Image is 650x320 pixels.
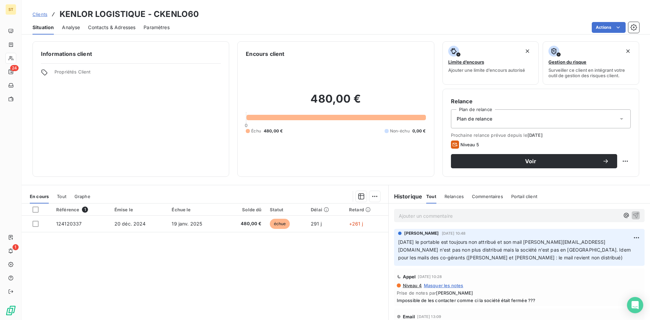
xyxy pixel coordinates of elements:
[472,194,503,199] span: Commentaires
[459,158,602,164] span: Voir
[82,207,88,213] span: 1
[88,24,135,31] span: Contacts & Adresses
[5,4,16,15] div: ST
[251,128,261,134] span: Échu
[246,50,284,58] h6: Encours client
[311,207,341,212] div: Délai
[448,67,525,73] span: Ajouter une limite d’encours autorisé
[172,207,219,212] div: Échue le
[445,194,464,199] span: Relances
[30,194,49,199] span: En cours
[228,220,262,227] span: 480,00 €
[417,315,441,319] span: [DATE] 13:09
[32,12,47,17] span: Clients
[442,41,539,85] button: Limite d’encoursAjouter une limite d’encours autorisé
[144,24,170,31] span: Paramètres
[114,221,146,227] span: 20 déc. 2024
[397,298,642,303] span: Impossible de les contacter comme ci la société était fermée ???
[527,132,543,138] span: [DATE]
[349,221,363,227] span: +261 j
[10,65,19,71] span: 24
[397,290,642,296] span: Prise de notes par
[390,128,410,134] span: Non-échu
[56,207,106,213] div: Référence
[451,154,617,168] button: Voir
[548,67,633,78] span: Surveiller ce client en intégrant votre outil de gestion des risques client.
[57,194,66,199] span: Tout
[403,274,416,279] span: Appel
[389,192,422,200] h6: Historique
[172,221,202,227] span: 19 janv. 2025
[511,194,537,199] span: Portail client
[543,41,639,85] button: Gestion du risqueSurveiller ce client en intégrant votre outil de gestion des risques client.
[460,142,479,147] span: Niveau 5
[62,24,80,31] span: Analyse
[418,275,442,279] span: [DATE] 10:28
[403,314,415,319] span: Email
[448,59,484,65] span: Limite d’encours
[245,123,247,128] span: 0
[349,207,384,212] div: Retard
[451,97,631,105] h6: Relance
[5,305,16,316] img: Logo LeanPay
[592,22,626,33] button: Actions
[13,244,19,250] span: 1
[412,128,426,134] span: 0,00 €
[228,207,262,212] div: Solde dû
[424,283,463,288] span: Masquer les notes
[457,115,492,122] span: Plan de relance
[56,221,82,227] span: 124120337
[32,11,47,18] a: Clients
[311,221,322,227] span: 291 j
[55,69,221,79] span: Propriétés Client
[442,231,466,235] span: [DATE] 10:48
[41,50,221,58] h6: Informations client
[114,207,164,212] div: Émise le
[402,283,422,288] span: Niveau 4
[60,8,199,20] h3: KENLOR LOGISTIQUE - CKENLO60
[426,194,436,199] span: Tout
[74,194,90,199] span: Graphe
[627,297,643,313] div: Open Intercom Messenger
[404,230,439,236] span: [PERSON_NAME]
[451,132,631,138] span: Prochaine relance prévue depuis le
[436,290,473,296] span: [PERSON_NAME]
[548,59,586,65] span: Gestion du risque
[270,219,290,229] span: échue
[246,92,426,112] h2: 480,00 €
[32,24,54,31] span: Situation
[270,207,303,212] div: Statut
[264,128,283,134] span: 480,00 €
[398,239,632,260] span: [DATE] le portable est toujours non attribué et son mail [PERSON_NAME][EMAIL_ADDRESS][DOMAIN_NAME...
